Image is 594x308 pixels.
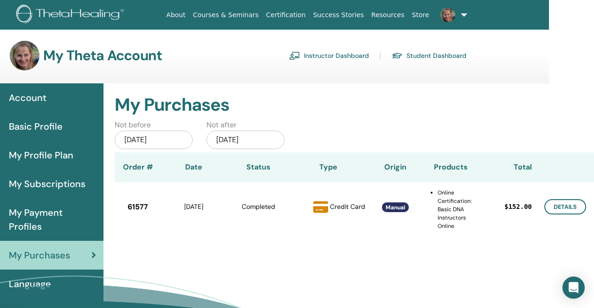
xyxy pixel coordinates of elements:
span: Basic Profile [9,119,63,133]
span: Completed [242,202,275,211]
a: Courses & Seminars [189,6,263,24]
th: Products [426,152,471,182]
a: Student Dashboard [392,48,466,63]
img: default.jpg [10,41,39,70]
span: Account [9,91,46,105]
label: Not after [207,119,237,131]
a: Instructor Dashboard [289,48,369,63]
a: Resources [368,6,408,24]
th: Type [291,152,365,182]
div: [DATE] [115,131,193,149]
li: Online Certification: Basic DNA Instructors Online [438,189,471,230]
img: chalkboard-teacher.svg [289,51,300,60]
span: My Profile Plan [9,148,73,162]
img: graduation-cap.svg [392,52,403,60]
div: Total [471,162,532,173]
span: 61577 [128,201,148,213]
a: Success Stories [310,6,368,24]
span: My Purchases [9,248,70,262]
a: Store [408,6,433,24]
th: Order # [115,152,161,182]
span: $ [504,202,508,212]
img: credit-card-solid.svg [313,200,328,214]
span: My Payment Profiles [9,206,96,233]
span: Manual [386,204,405,211]
span: Credit Card [330,202,365,210]
img: default.jpg [440,7,455,22]
th: Origin [365,152,426,182]
a: About [162,6,189,24]
span: 152.00 [508,202,532,212]
th: Date [161,152,226,182]
a: Details [544,199,586,214]
div: Open Intercom Messenger [562,277,585,299]
th: Status [226,152,291,182]
span: My Subscriptions [9,177,85,191]
a: Certification [262,6,309,24]
label: Not before [115,119,151,131]
h2: My Purchases [115,94,542,116]
h3: My Theta Account [43,47,162,64]
div: [DATE] [161,202,226,212]
div: [DATE] [207,131,284,149]
img: logo.png [16,5,127,25]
